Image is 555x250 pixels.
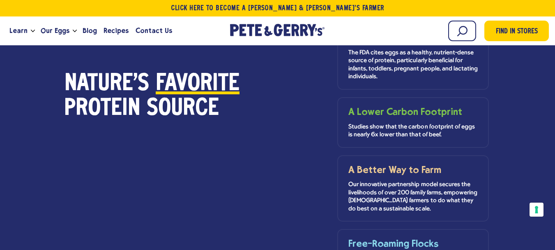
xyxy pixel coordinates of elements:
[136,26,172,36] span: Contact Us
[348,123,478,139] p: Studies show that the carbon footprint of eggs is nearly 6x lower than that of beef.
[484,21,549,41] a: Find in Stores
[104,26,129,36] span: Recipes
[100,20,132,42] a: Recipes
[348,49,478,81] p: The FDA cites eggs as a healthy, nutrient-dense source of protein, particularly beneficial for in...
[31,30,35,33] button: Open the dropdown menu for Learn
[348,164,478,176] h3: A Better Way to Farm
[79,20,100,42] a: Blog
[496,26,538,37] span: Find in Stores
[132,20,175,42] a: Contact Us
[530,203,543,217] button: Your consent preferences for tracking technologies
[41,26,69,36] span: Our Eggs
[9,26,28,36] span: Learn
[37,20,73,42] a: Our Eggs
[348,238,478,250] h3: Free-Roaming Flocks
[6,20,31,42] a: Learn
[147,96,219,121] span: Source
[64,72,149,96] span: Nature's
[348,181,478,213] p: Our innovative partnership model secures the livelihoods of over 200 family farms, empowering [DE...
[156,72,240,96] span: Favorite
[83,26,97,36] span: Blog
[64,96,140,121] span: Protein
[348,106,478,118] h3: A Lower Carbon Footprint
[448,21,476,41] input: Search
[73,30,77,33] button: Open the dropdown menu for Our Eggs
